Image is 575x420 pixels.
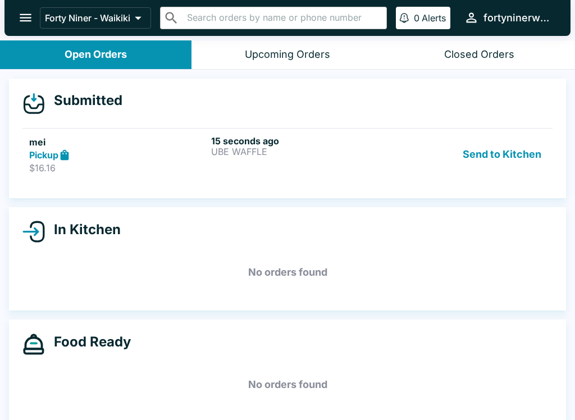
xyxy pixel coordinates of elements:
[45,12,130,24] p: Forty Niner - Waikiki
[211,147,389,157] p: UBE WAFFLE
[29,149,58,161] strong: Pickup
[184,10,382,26] input: Search orders by name or phone number
[211,135,389,147] h6: 15 seconds ago
[414,12,419,24] p: 0
[11,3,40,32] button: open drawer
[40,7,151,29] button: Forty Niner - Waikiki
[245,48,330,61] div: Upcoming Orders
[444,48,514,61] div: Closed Orders
[459,6,557,30] button: fortyninerwaikiki
[22,128,553,181] a: meiPickup$16.1615 seconds agoUBE WAFFLESend to Kitchen
[45,92,122,109] h4: Submitted
[65,48,127,61] div: Open Orders
[45,221,121,238] h4: In Kitchen
[45,334,131,350] h4: Food Ready
[458,135,546,174] button: Send to Kitchen
[22,252,553,293] h5: No orders found
[483,11,553,25] div: fortyninerwaikiki
[22,364,553,405] h5: No orders found
[422,12,446,24] p: Alerts
[29,135,207,149] h5: mei
[29,162,207,174] p: $16.16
